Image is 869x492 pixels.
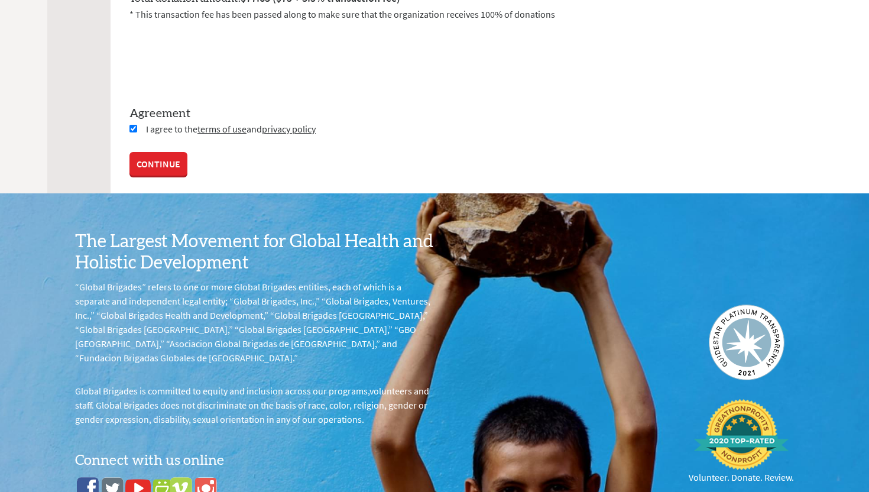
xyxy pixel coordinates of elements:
p: Volunteer. Donate. Review. [689,470,794,484]
p: * This transaction fee has been passed along to make sure that the organization receives 100% of ... [129,7,850,21]
a: Volunteer. Donate. Review. [689,399,794,484]
iframe: reCAPTCHA [129,35,309,82]
label: Agreement [129,105,850,122]
a: CONTINUE [129,152,187,176]
h4: Connect with us online [75,445,434,470]
a: terms of use [197,123,247,135]
img: Guidestar 2019 [709,305,784,380]
span: I agree to the and [146,123,316,135]
a: privacy policy [262,123,316,135]
p: “Global Brigades” refers to one or more Global Brigades entities, each of which is a separate and... [75,280,434,365]
h3: The Largest Movement for Global Health and Holistic Development [75,231,434,274]
img: 2020 Top-rated nonprofits and charities [694,399,789,470]
p: Global Brigades is committed to equity and inclusion across our programs,volunteers and staff. Gl... [75,384,434,426]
